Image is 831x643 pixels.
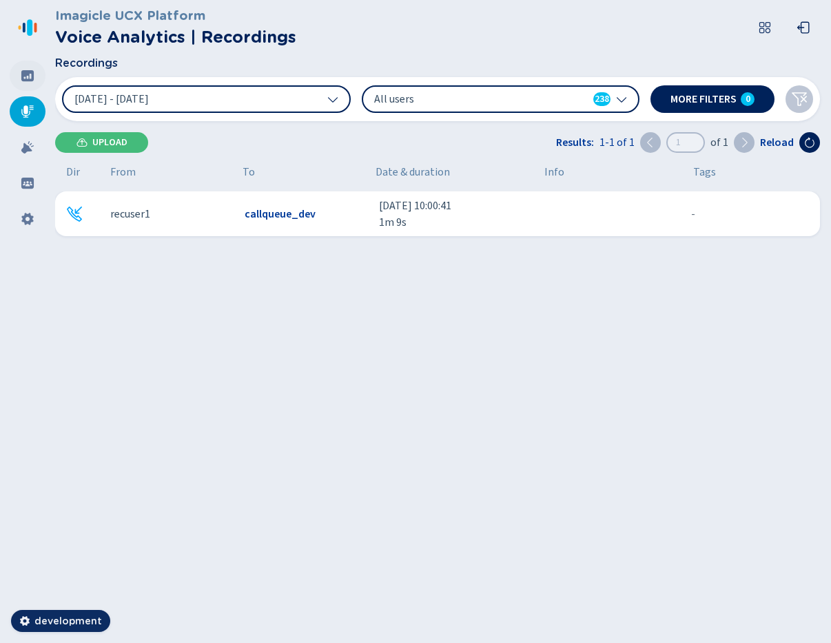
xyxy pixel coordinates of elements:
span: To [243,164,255,180]
svg: chevron-down [327,94,338,105]
div: Dashboard [10,61,45,91]
div: Groups [10,168,45,198]
span: development [34,614,102,628]
span: Info [544,164,564,180]
span: Tags [693,164,716,180]
span: recuser1 [110,206,150,222]
div: Alarms [10,132,45,162]
svg: cloud-upload [76,137,88,148]
button: development [11,610,110,632]
svg: dashboard-filled [21,69,34,83]
span: Date & duration [376,164,533,180]
svg: arrow-clockwise [804,137,815,148]
span: Results: [556,134,594,151]
svg: funnel-disabled [791,91,808,107]
span: Reload [760,134,794,151]
h3: Imagicle UCX Platform [55,6,296,25]
span: All users [374,92,533,107]
span: callqueue_dev [245,206,316,222]
h2: Voice Analytics | Recordings [55,25,296,50]
svg: alarm-filled [21,140,34,154]
span: 1m 9s [379,214,537,231]
span: [DATE] 10:00:41 [379,198,537,214]
svg: mic-fill [21,105,34,118]
div: Settings [10,204,45,234]
span: Upload [92,137,127,148]
svg: chevron-right [739,137,750,148]
span: 0 [746,94,750,105]
svg: telephone-inbound [66,206,83,222]
div: Recordings [10,96,45,127]
span: of 1 [710,134,728,151]
svg: chevron-left [645,137,656,148]
span: [DATE] - [DATE] [74,94,149,105]
button: Reload the current page [799,132,820,153]
span: Dir [66,164,80,180]
button: [DATE] - [DATE] [62,85,351,113]
div: Incoming call [66,206,83,222]
span: 1-1 of 1 [599,134,635,151]
svg: groups-filled [21,176,34,190]
span: No tags assigned [691,206,695,222]
button: Clear filters [786,85,813,113]
span: More filters [670,94,737,105]
button: Next page [734,132,755,153]
button: Previous page [640,132,661,153]
svg: box-arrow-left [797,21,810,34]
span: 238 [595,92,609,106]
span: From [110,164,136,180]
svg: chevron-down [616,94,627,105]
button: More filters0 [650,85,774,113]
button: Upload [55,132,148,153]
span: Recordings [55,55,118,72]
